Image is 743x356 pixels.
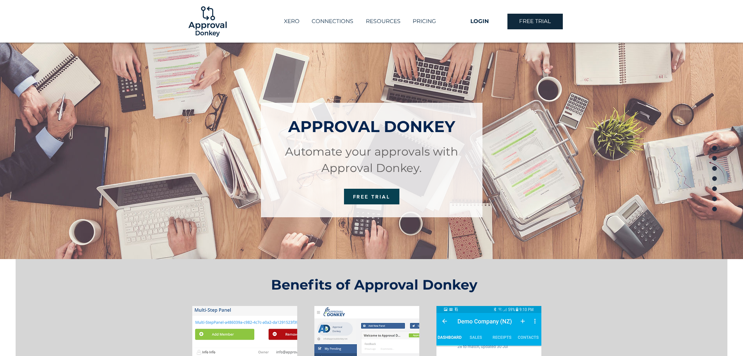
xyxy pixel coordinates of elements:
[308,15,357,28] p: CONNECTIONS
[278,15,305,28] a: XERO
[470,18,489,25] span: LOGIN
[186,0,229,43] img: Logo-01.png
[409,15,440,28] p: PRICING
[268,15,452,28] nav: Site
[360,15,406,28] div: RESOURCES
[709,143,720,213] nav: Page
[452,14,507,29] a: LOGIN
[285,145,458,175] span: Automate your approvals with Approval Donkey.
[288,117,455,136] span: APPROVAL DONKEY
[362,15,404,28] p: RESOURCES
[280,15,303,28] p: XERO
[519,18,551,25] span: FREE TRIAL
[344,189,399,204] a: FREE TRIAL
[271,276,477,293] span: Benefits of Approval Donkey
[406,15,442,28] a: PRICING
[353,193,390,200] span: FREE TRIAL
[305,15,360,28] a: CONNECTIONS
[507,14,563,29] a: FREE TRIAL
